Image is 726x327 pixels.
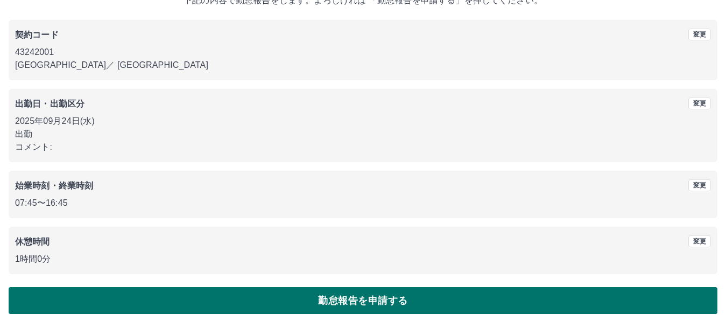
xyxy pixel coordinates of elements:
[688,179,711,191] button: 変更
[15,237,50,246] b: 休憩時間
[688,98,711,109] button: 変更
[15,197,711,210] p: 07:45 〜 16:45
[15,59,711,72] p: [GEOGRAPHIC_DATA] ／ [GEOGRAPHIC_DATA]
[15,253,711,266] p: 1時間0分
[15,46,711,59] p: 43242001
[9,287,717,314] button: 勤怠報告を申請する
[688,235,711,247] button: 変更
[15,181,93,190] b: 始業時刻・終業時刻
[15,115,711,128] p: 2025年09月24日(水)
[688,29,711,40] button: 変更
[15,30,59,39] b: 契約コード
[15,141,711,154] p: コメント:
[15,99,84,108] b: 出勤日・出勤区分
[15,128,711,141] p: 出勤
